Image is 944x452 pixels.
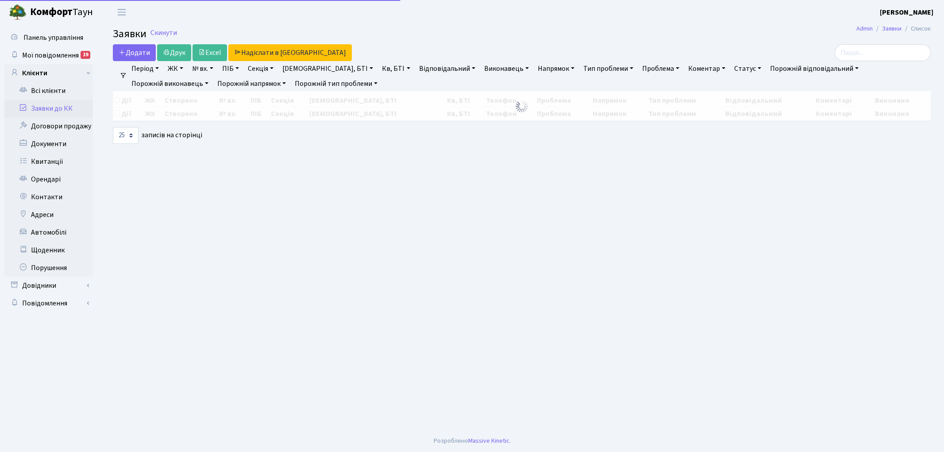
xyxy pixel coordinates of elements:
a: Скинути [150,29,177,37]
a: Документи [4,135,93,153]
img: Обробка... [515,99,529,113]
a: Клієнти [4,64,93,82]
div: 19 [81,51,90,59]
span: Мої повідомлення [22,50,79,60]
a: Орендарі [4,170,93,188]
a: Квитанції [4,153,93,170]
a: [DEMOGRAPHIC_DATA], БТІ [279,61,377,76]
a: Admin [856,24,873,33]
a: Довідники [4,277,93,294]
button: Переключити навігацію [111,5,133,19]
span: Заявки [113,26,146,42]
a: Контакти [4,188,93,206]
a: Тип проблеми [580,61,637,76]
div: Розроблено . [434,436,511,446]
img: logo.png [9,4,27,21]
a: Автомобілі [4,224,93,241]
span: Додати [119,48,150,58]
input: Пошук... [835,44,931,61]
a: Кв, БТІ [378,61,413,76]
span: Панель управління [23,33,83,42]
nav: breadcrumb [843,19,944,38]
a: Порожній тип проблеми [291,76,381,91]
a: [PERSON_NAME] [880,7,933,18]
a: Повідомлення [4,294,93,312]
a: Статус [731,61,765,76]
select: записів на сторінці [113,127,139,144]
a: Щоденник [4,241,93,259]
a: Панель управління [4,29,93,46]
a: Виконавець [481,61,532,76]
a: Порожній напрямок [214,76,289,91]
b: Комфорт [30,5,73,19]
a: Excel [193,44,227,61]
a: Порожній виконавець [128,76,212,91]
label: записів на сторінці [113,127,202,144]
li: Список [902,24,931,34]
a: Massive Kinetic [468,436,509,445]
a: Друк [157,44,191,61]
a: Порожній відповідальний [767,61,862,76]
a: Адреси [4,206,93,224]
a: Секція [244,61,277,76]
b: [PERSON_NAME] [880,8,933,17]
a: Надіслати в [GEOGRAPHIC_DATA] [228,44,352,61]
a: Договори продажу [4,117,93,135]
a: Мої повідомлення19 [4,46,93,64]
a: Заявки [882,24,902,33]
a: Проблема [639,61,683,76]
a: Додати [113,44,156,61]
a: ЖК [164,61,187,76]
a: Період [128,61,162,76]
a: Коментар [685,61,729,76]
a: № вх. [189,61,217,76]
a: ПІБ [219,61,243,76]
a: Всі клієнти [4,82,93,100]
a: Заявки до КК [4,100,93,117]
span: Таун [30,5,93,20]
a: Напрямок [534,61,578,76]
a: Порушення [4,259,93,277]
a: Відповідальний [416,61,479,76]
